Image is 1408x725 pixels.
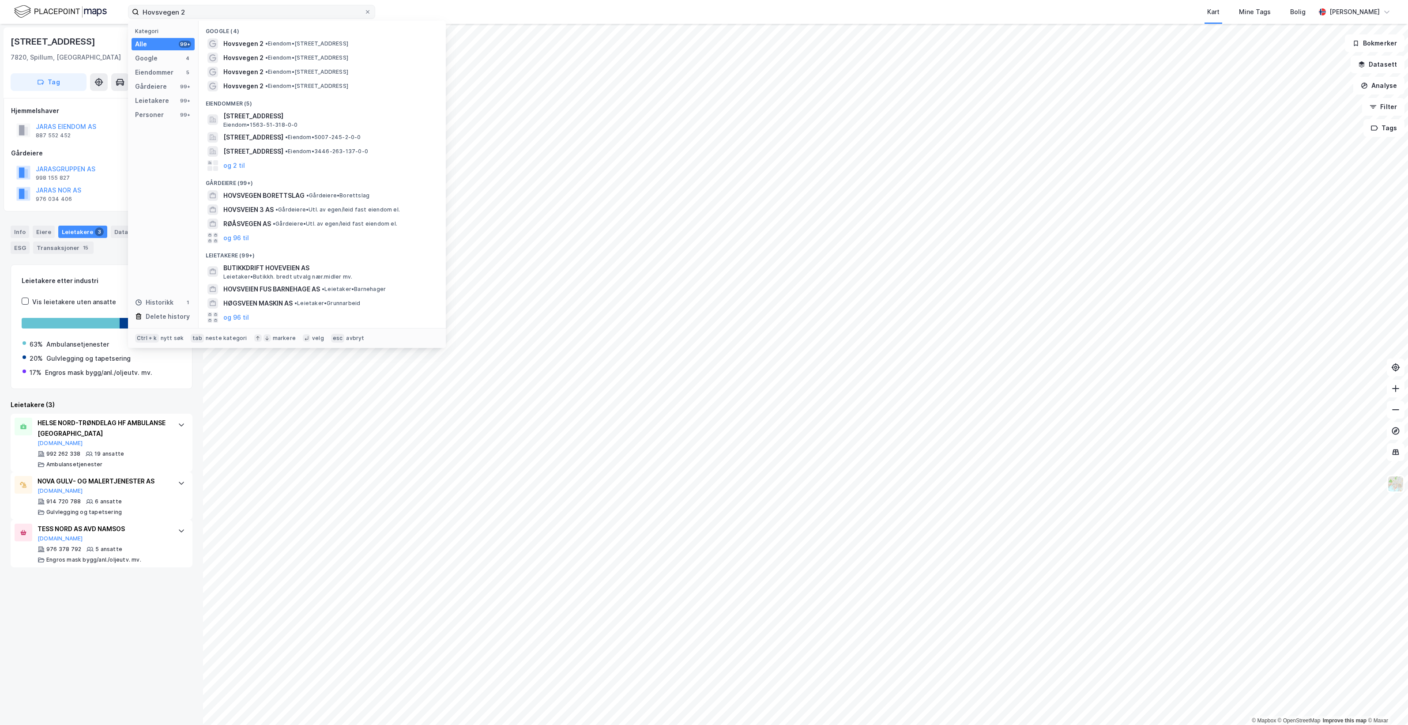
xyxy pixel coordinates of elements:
[46,339,109,350] div: Ambulansetjenester
[223,121,298,128] span: Eiendom • 1563-51-318-0-0
[135,67,173,78] div: Eiendommer
[199,245,446,261] div: Leietakere (99+)
[223,146,283,157] span: [STREET_ADDRESS]
[306,192,369,199] span: Gårdeiere • Borettslag
[135,334,159,343] div: Ctrl + k
[223,233,249,243] button: og 96 til
[11,242,30,254] div: ESG
[179,83,191,90] div: 99+
[223,190,305,201] span: HOVSVEGEN BORETTSLAG
[1353,77,1404,94] button: Analyse
[199,21,446,37] div: Google (4)
[135,28,195,34] div: Kategori
[223,312,249,323] button: og 96 til
[161,335,184,342] div: nytt søk
[223,81,264,91] span: Hovsvegen 2
[135,39,147,49] div: Alle
[285,134,288,140] span: •
[30,353,43,364] div: 20%
[223,204,274,215] span: HOVSVEIEN 3 AS
[312,335,324,342] div: velg
[265,40,348,47] span: Eiendom • [STREET_ADDRESS]
[322,286,386,293] span: Leietaker • Barnehager
[94,450,124,457] div: 19 ansatte
[265,54,268,61] span: •
[265,68,268,75] span: •
[273,220,275,227] span: •
[206,335,247,342] div: neste kategori
[273,335,296,342] div: markere
[135,297,173,308] div: Historikk
[273,220,397,227] span: Gårdeiere • Utl. av egen/leid fast eiendom el.
[36,196,72,203] div: 976 034 406
[11,400,192,410] div: Leietakere (3)
[294,300,297,306] span: •
[1387,476,1404,492] img: Z
[322,286,324,292] span: •
[265,68,348,76] span: Eiendom • [STREET_ADDRESS]
[223,160,245,171] button: og 2 til
[265,40,268,47] span: •
[199,325,446,340] div: Personer (99+)
[331,334,345,343] div: esc
[275,206,278,213] span: •
[11,106,192,116] div: Hjemmelshaver
[184,299,191,306] div: 1
[179,97,191,104] div: 99+
[191,334,204,343] div: tab
[111,226,144,238] div: Datasett
[1363,119,1404,137] button: Tags
[95,498,122,505] div: 6 ansatte
[95,227,104,236] div: 3
[58,226,107,238] div: Leietakere
[294,300,360,307] span: Leietaker • Grunnarbeid
[1364,683,1408,725] iframe: Chat Widget
[36,132,71,139] div: 887 552 452
[11,34,97,49] div: [STREET_ADDRESS]
[346,335,364,342] div: avbryt
[1323,717,1367,724] a: Improve this map
[223,273,352,280] span: Leietaker • Butikkh. bredt utvalg nær.midler mv.
[285,134,361,141] span: Eiendom • 5007-245-2-0-0
[135,53,158,64] div: Google
[38,440,83,447] button: [DOMAIN_NAME]
[30,339,43,350] div: 63%
[38,487,83,495] button: [DOMAIN_NAME]
[30,367,41,378] div: 17%
[179,111,191,118] div: 99+
[139,5,364,19] input: Søk på adresse, matrikkel, gårdeiere, leietakere eller personer
[33,242,94,254] div: Transaksjoner
[46,461,103,468] div: Ambulansetjenester
[223,53,264,63] span: Hovsvegen 2
[1239,7,1271,17] div: Mine Tags
[46,509,122,516] div: Gulvlegging og tapetsering
[36,174,70,181] div: 998 155 827
[38,524,169,534] div: TESS NORD AS AVD NAMSOS
[11,226,29,238] div: Info
[46,556,141,563] div: Engros mask bygg/anl./oljeutv. mv.
[38,476,169,487] div: NOVA GULV- OG MALERTJENESTER AS
[1345,34,1404,52] button: Bokmerker
[81,243,90,252] div: 15
[223,219,271,229] span: RØÅSVEGEN AS
[223,67,264,77] span: Hovsvegen 2
[265,83,348,90] span: Eiendom • [STREET_ADDRESS]
[135,110,164,120] div: Personer
[95,546,122,553] div: 5 ansatte
[199,173,446,189] div: Gårdeiere (99+)
[223,132,283,143] span: [STREET_ADDRESS]
[1362,98,1404,116] button: Filter
[223,111,435,121] span: [STREET_ADDRESS]
[223,38,264,49] span: Hovsvegen 2
[146,311,190,322] div: Delete history
[135,81,167,92] div: Gårdeiere
[223,298,293,309] span: HØGSVEEN MASKIN AS
[1252,717,1276,724] a: Mapbox
[11,148,192,159] div: Gårdeiere
[22,276,181,286] div: Leietakere etter industri
[1351,56,1404,73] button: Datasett
[46,353,131,364] div: Gulvlegging og tapetsering
[285,148,368,155] span: Eiendom • 3446-263-137-0-0
[33,226,55,238] div: Eiere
